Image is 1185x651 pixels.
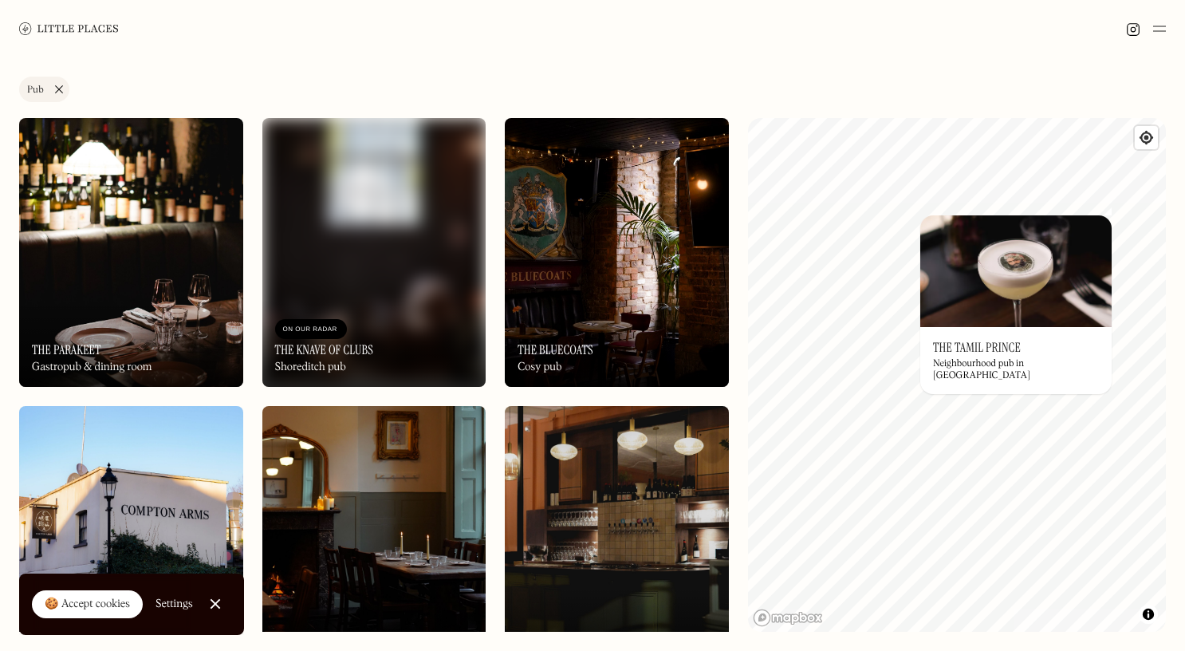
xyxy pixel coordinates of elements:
[505,118,729,387] img: The Bluecoats
[156,586,193,622] a: Settings
[32,361,152,374] div: Gastropub & dining room
[933,358,1099,381] div: Neighbourhood pub in [GEOGRAPHIC_DATA]
[32,342,101,357] h3: The Parakeet
[275,342,374,357] h3: The Knave of Clubs
[920,215,1112,394] a: The Tamil PrinceThe Tamil PrinceThe Tamil PrinceNeighbourhood pub in [GEOGRAPHIC_DATA]
[275,629,354,645] h3: [PERSON_NAME]
[920,215,1112,327] img: The Tamil Prince
[45,597,130,613] div: 🍪 Accept cookies
[1139,605,1158,624] button: Toggle attribution
[518,629,624,645] h3: [DEMOGRAPHIC_DATA]
[753,609,823,627] a: Mapbox homepage
[748,118,1166,632] canvas: Map
[518,361,561,374] div: Cosy pub
[283,322,339,337] div: On Our Radar
[262,118,486,387] a: The Knave of ClubsThe Knave of ClubsOn Our RadarThe Knave of ClubsShoreditch pub
[156,598,193,610] div: Settings
[1144,606,1153,623] span: Toggle attribution
[518,342,593,357] h3: The Bluecoats
[19,118,243,387] img: The Parakeet
[19,118,243,387] a: The ParakeetThe ParakeetThe ParakeetGastropub & dining room
[199,588,231,620] a: Close Cookie Popup
[262,118,486,387] img: The Knave of Clubs
[1135,126,1158,149] button: Find my location
[19,77,69,102] a: Pub
[275,361,346,374] div: Shoreditch pub
[505,118,729,387] a: The BluecoatsThe BluecoatsThe BluecoatsCosy pub
[933,340,1021,355] h3: The Tamil Prince
[27,85,44,95] div: Pub
[32,590,143,619] a: 🍪 Accept cookies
